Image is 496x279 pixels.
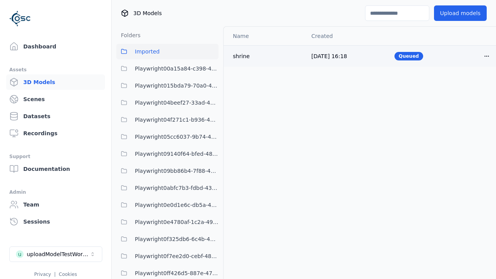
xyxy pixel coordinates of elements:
span: Playwright015bda79-70a0-409c-99cb-1511bab16c94 [135,81,219,90]
img: Logo [9,8,31,29]
div: u [16,250,24,258]
button: Playwright04f271c1-b936-458c-b5f6-36ca6337f11a [116,112,219,127]
button: Playwright09140f64-bfed-4894-9ae1-f5b1e6c36039 [116,146,219,162]
a: Dashboard [6,39,105,54]
span: Playwright0f325db6-6c4b-4947-9a8f-f4487adedf2c [135,234,219,244]
span: Playwright05cc6037-9b74-4704-86c6-3ffabbdece83 [135,132,219,141]
h3: Folders [116,31,141,39]
a: Privacy [34,272,51,277]
span: Playwright04beef27-33ad-4b39-a7ba-e3ff045e7193 [135,98,219,107]
button: Playwright015bda79-70a0-409c-99cb-1511bab16c94 [116,78,219,93]
th: Name [224,27,305,45]
button: Playwright05cc6037-9b74-4704-86c6-3ffabbdece83 [116,129,219,145]
div: Support [9,152,102,161]
a: Datasets [6,108,105,124]
span: Playwright09bb86b4-7f88-4a8f-8ea8-a4c9412c995e [135,166,219,176]
div: uploadModelTestWorkspace [27,250,90,258]
button: Select a workspace [9,246,102,262]
a: Cookies [59,272,77,277]
span: | [54,272,56,277]
button: Playwright00a15a84-c398-4ef4-9da8-38c036397b1e [116,61,219,76]
button: Playwright0abfc7b3-fdbd-438a-9097-bdc709c88d01 [116,180,219,196]
button: Upload models [434,5,487,21]
a: Scenes [6,91,105,107]
button: Playwright0e4780af-1c2a-492e-901c-6880da17528a [116,214,219,230]
a: Team [6,197,105,212]
div: Assets [9,65,102,74]
a: 3D Models [6,74,105,90]
span: Playwright0ff426d5-887e-47ce-9e83-c6f549f6a63f [135,269,219,278]
button: Playwright0f7ee2d0-cebf-4840-a756-5a7a26222786 [116,248,219,264]
span: Playwright0abfc7b3-fdbd-438a-9097-bdc709c88d01 [135,183,219,193]
span: [DATE] 16:18 [312,53,347,59]
span: Playwright09140f64-bfed-4894-9ae1-f5b1e6c36039 [135,149,219,158]
span: Playwright0e4780af-1c2a-492e-901c-6880da17528a [135,217,219,227]
button: Imported [116,44,219,59]
button: Playwright04beef27-33ad-4b39-a7ba-e3ff045e7193 [116,95,219,110]
span: Playwright04f271c1-b936-458c-b5f6-36ca6337f11a [135,115,219,124]
span: Imported [135,47,160,56]
button: Playwright09bb86b4-7f88-4a8f-8ea8-a4c9412c995e [116,163,219,179]
span: Playwright0e0d1e6c-db5a-4244-b424-632341d2c1b4 [135,200,219,210]
a: Documentation [6,161,105,177]
button: Playwright0f325db6-6c4b-4947-9a8f-f4487adedf2c [116,231,219,247]
div: shrine [233,52,299,60]
span: 3D Models [133,9,162,17]
span: Playwright00a15a84-c398-4ef4-9da8-38c036397b1e [135,64,219,73]
a: Sessions [6,214,105,229]
span: Playwright0f7ee2d0-cebf-4840-a756-5a7a26222786 [135,251,219,261]
button: Playwright0e0d1e6c-db5a-4244-b424-632341d2c1b4 [116,197,219,213]
div: Queued [394,52,423,60]
div: Admin [9,188,102,197]
th: Created [305,27,388,45]
a: Recordings [6,126,105,141]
